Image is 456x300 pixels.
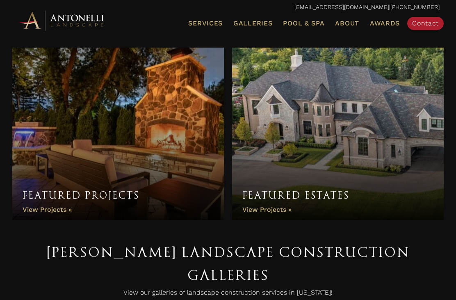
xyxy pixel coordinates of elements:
span: Pool & Spa [283,19,324,27]
span: Services [188,20,223,27]
a: Services [185,18,226,29]
p: | [16,2,440,13]
a: [PHONE_NUMBER] [390,4,440,10]
span: About [335,20,359,27]
a: Pool & Spa [280,18,328,29]
a: Contact [407,17,444,30]
span: Contact [412,19,439,27]
a: Awards [367,18,403,29]
h1: [PERSON_NAME] Landscape Construction Galleries [16,240,440,286]
a: [EMAIL_ADDRESS][DOMAIN_NAME] [294,4,389,10]
a: Galleries [230,18,276,29]
a: About [332,18,363,29]
img: Antonelli Horizontal Logo [16,9,107,32]
span: Awards [370,19,400,27]
span: Galleries [233,19,272,27]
